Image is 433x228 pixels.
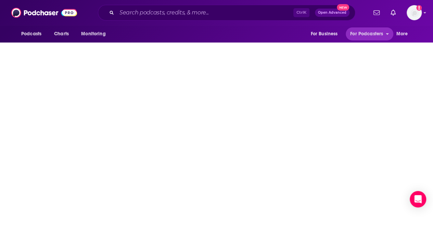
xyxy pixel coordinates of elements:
button: open menu [346,27,393,40]
span: Open Advanced [318,11,346,14]
button: open menu [306,27,346,40]
span: Podcasts [21,29,41,39]
button: Open AdvancedNew [315,9,349,17]
a: Charts [50,27,73,40]
span: For Business [310,29,338,39]
span: Ctrl K [293,8,309,17]
span: Monitoring [81,29,105,39]
button: open menu [76,27,114,40]
span: Logged in as hannahnewlon [407,5,422,20]
a: Show notifications dropdown [388,7,398,19]
span: New [337,4,349,11]
div: Open Intercom Messenger [410,191,426,207]
button: Show profile menu [407,5,422,20]
div: Search podcasts, credits, & more... [98,5,355,21]
span: For Podcasters [350,29,383,39]
input: Search podcasts, credits, & more... [117,7,293,18]
button: open menu [392,27,417,40]
a: Show notifications dropdown [371,7,382,19]
span: More [396,29,408,39]
svg: Add a profile image [416,5,422,11]
button: open menu [16,27,50,40]
img: User Profile [407,5,422,20]
span: Charts [54,29,69,39]
img: Podchaser - Follow, Share and Rate Podcasts [11,6,77,19]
